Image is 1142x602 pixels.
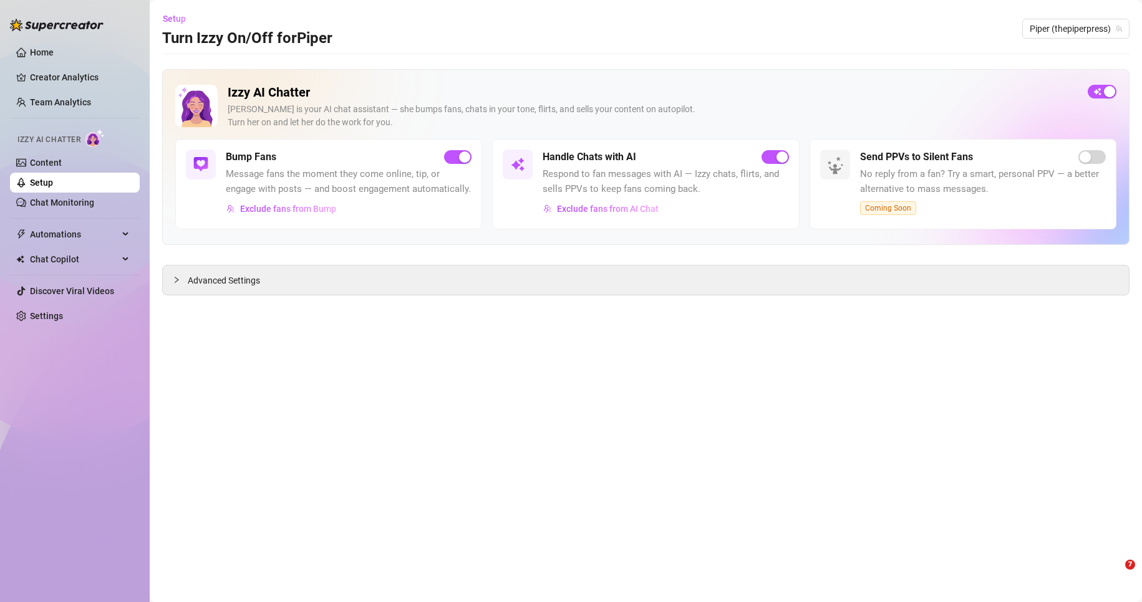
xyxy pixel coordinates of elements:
[30,97,91,107] a: Team Analytics
[30,311,63,321] a: Settings
[30,67,130,87] a: Creator Analytics
[226,204,235,213] img: svg%3e
[543,167,788,196] span: Respond to fan messages with AI — Izzy chats, flirts, and sells PPVs to keep fans coming back.
[226,167,472,196] span: Message fans the moment they come online, tip, or engage with posts — and boost engagement automa...
[30,158,62,168] a: Content
[1125,560,1135,570] span: 7
[557,204,659,214] span: Exclude fans from AI Chat
[30,224,119,244] span: Automations
[226,199,337,219] button: Exclude fans from Bump
[30,286,114,296] a: Discover Viral Videos
[30,178,53,188] a: Setup
[860,167,1106,196] span: No reply from a fan? Try a smart, personal PPV — a better alternative to mass messages.
[228,103,1078,129] div: [PERSON_NAME] is your AI chat assistant — she bumps fans, chats in your tone, flirts, and sells y...
[173,276,180,284] span: collapsed
[10,19,104,31] img: logo-BBDzfeDw.svg
[17,134,80,146] span: Izzy AI Chatter
[162,29,332,49] h3: Turn Izzy On/Off for Piper
[85,129,105,147] img: AI Chatter
[16,255,24,264] img: Chat Copilot
[30,47,54,57] a: Home
[175,85,218,127] img: Izzy AI Chatter
[543,199,659,219] button: Exclude fans from AI Chat
[226,150,276,165] h5: Bump Fans
[188,274,260,287] span: Advanced Settings
[16,229,26,239] span: thunderbolt
[173,273,188,287] div: collapsed
[1030,19,1122,38] span: Piper (thepiperpress)
[240,204,336,214] span: Exclude fans from Bump
[193,157,208,172] img: svg%3e
[1100,560,1130,590] iframe: Intercom live chat
[543,204,552,213] img: svg%3e
[30,249,119,269] span: Chat Copilot
[543,150,636,165] h5: Handle Chats with AI
[860,201,916,215] span: Coming Soon
[860,150,973,165] h5: Send PPVs to Silent Fans
[827,156,847,176] img: silent-fans-ppv-o-N6Mmdf.svg
[228,85,1078,100] h2: Izzy AI Chatter
[30,198,94,208] a: Chat Monitoring
[162,9,196,29] button: Setup
[163,14,186,24] span: Setup
[510,157,525,172] img: svg%3e
[1115,25,1123,32] span: team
